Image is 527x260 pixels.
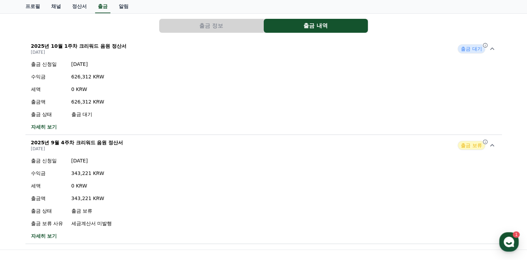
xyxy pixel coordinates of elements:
[71,98,104,105] p: 626,312 KRW
[71,220,112,227] p: 세금계산서 미발행
[71,202,73,207] span: 1
[31,220,66,227] p: 출금 보류 사유
[71,182,112,189] p: 0 KRW
[31,73,66,80] p: 수익금
[31,146,123,152] p: [DATE]
[71,111,104,118] p: 출금 대기
[159,19,263,33] button: 출금 정보
[31,195,66,202] p: 출금액
[46,202,90,220] a: 1대화
[71,170,112,177] p: 343,221 KRW
[31,61,66,68] p: 출금 신청일
[31,207,66,214] p: 출금 상태
[31,123,104,130] a: 자세히 보기
[31,232,112,239] a: 자세히 보기
[264,19,368,33] button: 출금 내역
[71,73,104,80] p: 626,312 KRW
[22,213,26,218] span: 홈
[64,213,72,219] span: 대화
[71,207,112,214] p: 출금 보류
[31,98,66,105] p: 출금액
[458,141,485,150] span: 출금 보류
[108,213,116,218] span: 설정
[71,195,112,202] p: 343,221 KRW
[71,61,104,68] p: [DATE]
[31,182,66,189] p: 세액
[31,43,127,49] p: 2025년 10월 1주차 크리워드 음원 정산서
[31,86,66,93] p: 세액
[25,38,502,135] button: 2025년 10월 1주차 크리워드 음원 정산서 [DATE] 출금 대기 출금 신청일 [DATE] 수익금 626,312 KRW 세액 0 KRW 출금액 626,312 KRW 출금 ...
[31,49,127,55] p: [DATE]
[31,170,66,177] p: 수익금
[71,157,112,164] p: [DATE]
[25,135,502,244] button: 2025년 9월 4주차 크리워드 음원 정산서 [DATE] 출금 보류 출금 신청일 [DATE] 수익금 343,221 KRW 세액 0 KRW 출금액 343,221 KRW 출금 상...
[71,86,104,93] p: 0 KRW
[2,202,46,220] a: 홈
[31,157,66,164] p: 출금 신청일
[458,44,485,53] span: 출금 대기
[31,111,66,118] p: 출금 상태
[31,139,123,146] p: 2025년 9월 4주차 크리워드 음원 정산서
[90,202,134,220] a: 설정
